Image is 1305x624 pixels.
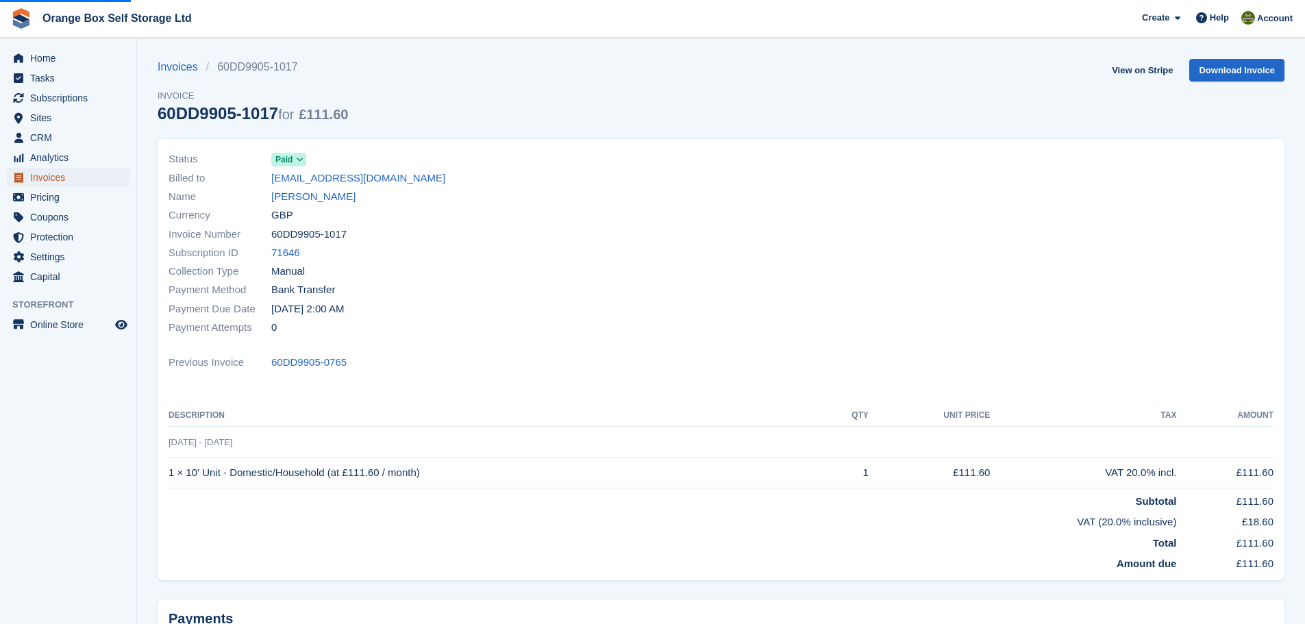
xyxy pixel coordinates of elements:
a: [PERSON_NAME] [271,189,356,205]
a: menu [7,315,129,334]
span: Home [30,49,112,68]
span: Manual [271,264,305,279]
th: QTY [824,405,868,427]
span: Status [169,151,271,167]
a: menu [7,88,129,108]
td: £111.60 [1176,458,1273,488]
span: Name [169,189,271,205]
strong: Total [1153,537,1177,549]
span: Capital [30,267,112,286]
span: Currency [169,208,271,223]
td: £111.60 [1176,530,1273,551]
a: menu [7,208,129,227]
td: VAT (20.0% inclusive) [169,509,1176,530]
span: Subscriptions [30,88,112,108]
a: View on Stripe [1106,59,1178,82]
span: Payment Due Date [169,301,271,317]
a: 60DD9905-0765 [271,355,347,371]
a: menu [7,247,129,266]
td: £111.60 [1176,551,1273,572]
img: stora-icon-8386f47178a22dfd0bd8f6a31ec36ba5ce8667c1dd55bd0f319d3a0aa187defe.svg [11,8,32,29]
span: Pricing [30,188,112,207]
span: Tasks [30,68,112,88]
nav: breadcrumbs [158,59,348,75]
a: Invoices [158,59,206,75]
span: CRM [30,128,112,147]
span: Payment Attempts [169,320,271,336]
a: [EMAIL_ADDRESS][DOMAIN_NAME] [271,171,445,186]
span: Online Store [30,315,112,334]
span: 60DD9905-1017 [271,227,347,242]
a: Paid [271,151,306,167]
th: Unit Price [869,405,991,427]
span: Settings [30,247,112,266]
a: menu [7,227,129,247]
span: Coupons [30,208,112,227]
div: 60DD9905-1017 [158,104,348,123]
div: VAT 20.0% incl. [990,465,1176,481]
a: menu [7,267,129,286]
span: Invoice Number [169,227,271,242]
td: £111.60 [1176,488,1273,509]
td: 1 × 10' Unit - Domestic/Household (at £111.60 / month) [169,458,824,488]
a: menu [7,108,129,127]
td: 1 [824,458,868,488]
a: menu [7,148,129,167]
th: Tax [990,405,1176,427]
th: Amount [1176,405,1273,427]
span: 0 [271,320,277,336]
a: Orange Box Self Storage Ltd [37,7,197,29]
span: Subscription ID [169,245,271,261]
span: Previous Invoice [169,355,271,371]
span: Account [1257,12,1293,25]
th: Description [169,405,824,427]
img: Pippa White [1241,11,1255,25]
strong: Subtotal [1135,495,1176,507]
span: Protection [30,227,112,247]
span: £111.60 [299,107,348,122]
span: Collection Type [169,264,271,279]
a: menu [7,188,129,207]
a: 71646 [271,245,300,261]
span: Analytics [30,148,112,167]
a: Download Invoice [1189,59,1284,82]
span: Bank Transfer [271,282,335,298]
td: £111.60 [869,458,991,488]
a: menu [7,128,129,147]
span: Create [1142,11,1169,25]
span: Help [1210,11,1229,25]
time: 2025-08-02 01:00:00 UTC [271,301,344,317]
a: menu [7,49,129,68]
span: Payment Method [169,282,271,298]
span: [DATE] - [DATE] [169,437,232,447]
span: Invoice [158,89,348,103]
span: Billed to [169,171,271,186]
span: for [278,107,294,122]
a: menu [7,68,129,88]
a: Preview store [113,316,129,333]
span: Paid [275,153,293,166]
strong: Amount due [1117,558,1177,569]
span: Storefront [12,298,136,312]
a: menu [7,168,129,187]
span: Sites [30,108,112,127]
span: GBP [271,208,293,223]
td: £18.60 [1176,509,1273,530]
span: Invoices [30,168,112,187]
